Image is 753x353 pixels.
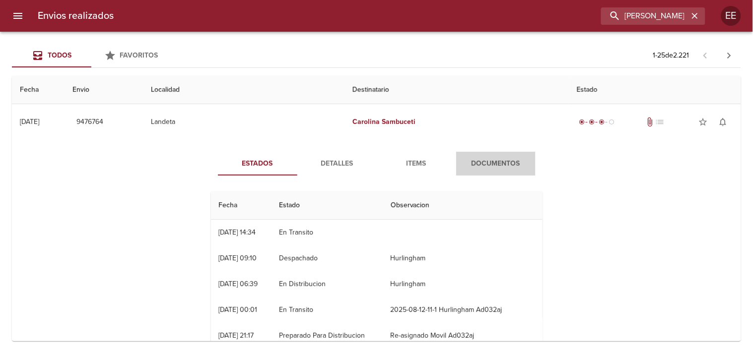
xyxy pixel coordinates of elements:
[721,6,741,26] div: EE
[599,119,605,125] span: radio_button_checked
[579,119,585,125] span: radio_button_checked
[120,51,158,59] span: Favoritos
[271,323,382,349] td: Preparado Para Distribucion
[569,76,741,104] th: Estado
[12,44,171,67] div: Tabs Envios
[653,51,689,60] p: 1 - 25 de 2.221
[601,7,688,25] input: buscar
[76,116,103,128] span: 9476764
[38,8,114,24] h6: Envios realizados
[718,117,728,127] span: notifications_none
[271,245,382,271] td: Despachado
[271,220,382,245] td: En Transito
[72,113,107,131] button: 9476764
[143,104,344,140] td: Landeta
[303,158,371,170] span: Detalles
[271,271,382,297] td: En Distribucion
[48,51,71,59] span: Todos
[20,118,39,126] div: [DATE]
[6,4,30,28] button: menu
[344,76,569,104] th: Destinatario
[713,112,733,132] button: Activar notificaciones
[65,76,143,104] th: Envio
[698,117,708,127] span: star_border
[143,76,344,104] th: Localidad
[717,44,741,67] span: Pagina siguiente
[589,119,595,125] span: radio_button_checked
[271,297,382,323] td: En Transito
[383,245,543,271] td: Hurlingham
[462,158,530,170] span: Documentos
[211,191,272,220] th: Fecha
[219,254,257,262] div: [DATE] 09:10
[219,280,258,288] div: [DATE] 06:39
[645,117,655,127] span: Tiene documentos adjuntos
[224,158,291,170] span: Estados
[352,118,380,126] em: Carolina
[218,152,536,176] div: Tabs detalle de guia
[577,117,616,127] div: En viaje
[219,305,258,314] div: [DATE] 00:01
[383,297,543,323] td: 2025-08-12-11-1 Hurlingham Ad032aj
[12,76,65,104] th: Fecha
[383,271,543,297] td: Hurlingham
[219,228,256,236] div: [DATE] 14:34
[382,118,415,126] em: Sambuceti
[721,6,741,26] div: Abrir información de usuario
[383,191,543,220] th: Observacion
[219,331,254,340] div: [DATE] 21:17
[383,323,543,349] td: Re-asignado Movil Ad032aj
[609,119,615,125] span: radio_button_unchecked
[693,112,713,132] button: Agregar a favoritos
[655,117,665,127] span: No tiene pedido asociado
[383,158,450,170] span: Items
[271,191,382,220] th: Estado
[693,50,717,60] span: Pagina anterior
